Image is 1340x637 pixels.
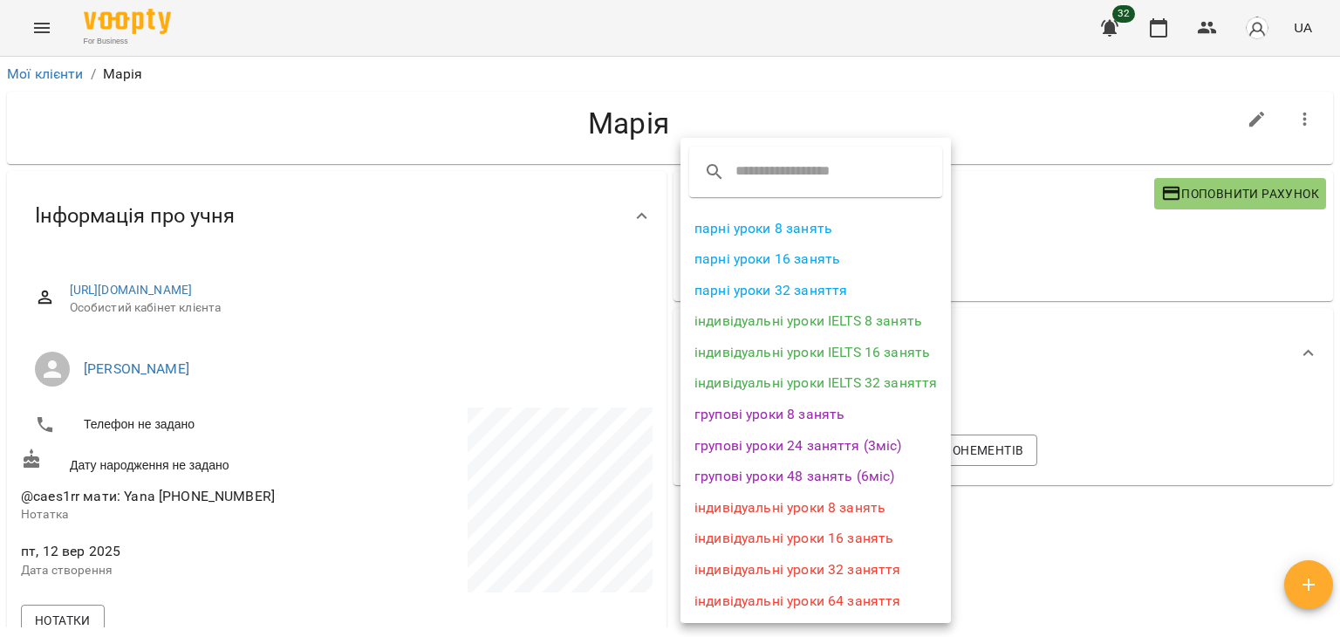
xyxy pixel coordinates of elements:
[680,213,951,244] li: парні уроки 8 занять
[680,430,951,462] li: групові уроки 24 заняття (3міс)
[680,523,951,554] li: індивідуальні уроки 16 занять
[680,554,951,586] li: індивідуальні уроки 32 заняття
[680,337,951,368] li: індивідуальні уроки IELTS 16 занять
[680,399,951,430] li: групові уроки 8 занять
[680,243,951,275] li: парні уроки 16 занять
[680,275,951,306] li: парні уроки 32 заняття
[680,461,951,492] li: групові уроки 48 занять (6міс)
[680,492,951,524] li: індивідуальні уроки 8 занять
[680,367,951,399] li: індивідуальні уроки IELTS 32 заняття
[680,305,951,337] li: індивідуальні уроки IELTS 8 занять
[680,586,951,617] li: індивідуальні уроки 64 заняття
